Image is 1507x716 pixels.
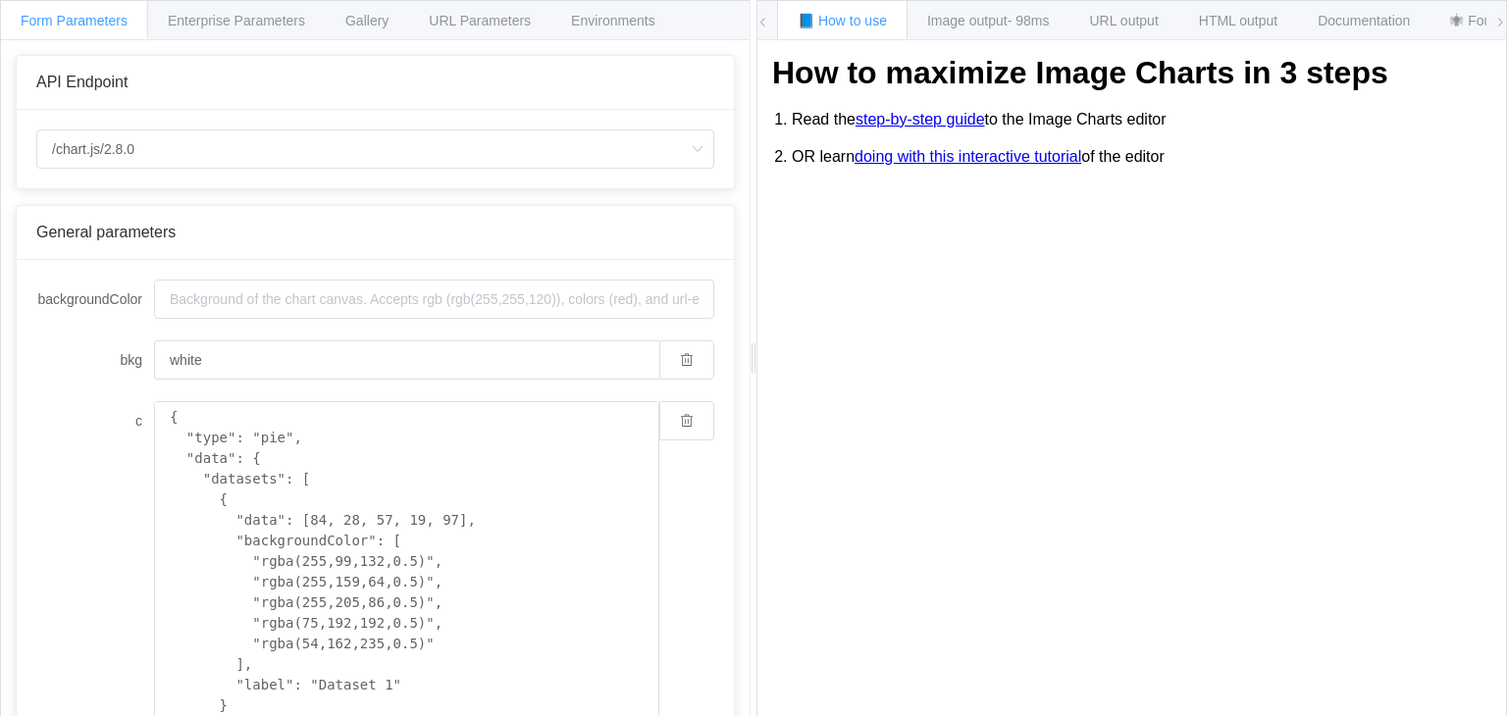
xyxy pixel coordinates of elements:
span: HTML output [1199,13,1277,28]
span: Gallery [345,13,389,28]
input: Select [36,129,714,169]
label: bkg [36,340,154,380]
li: Read the to the Image Charts editor [792,101,1491,138]
h1: How to maximize Image Charts in 3 steps [772,55,1491,91]
label: backgroundColor [36,280,154,319]
span: - 98ms [1008,13,1050,28]
span: Documentation [1318,13,1410,28]
span: General parameters [36,224,176,240]
span: API Endpoint [36,74,128,90]
a: step-by-step guide [856,111,985,128]
label: c [36,401,154,440]
span: URL output [1089,13,1158,28]
span: URL Parameters [429,13,531,28]
span: Form Parameters [21,13,128,28]
li: OR learn of the editor [792,138,1491,176]
input: Background of the chart canvas. Accepts rgb (rgb(255,255,120)), colors (red), and url-encoded hex... [154,280,714,319]
span: Enterprise Parameters [168,13,305,28]
input: Background of the chart canvas. Accepts rgb (rgb(255,255,120)), colors (red), and url-encoded hex... [154,340,659,380]
span: Environments [571,13,655,28]
a: doing with this interactive tutorial [855,148,1081,166]
span: 📘 How to use [798,13,887,28]
span: Image output [927,13,1050,28]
